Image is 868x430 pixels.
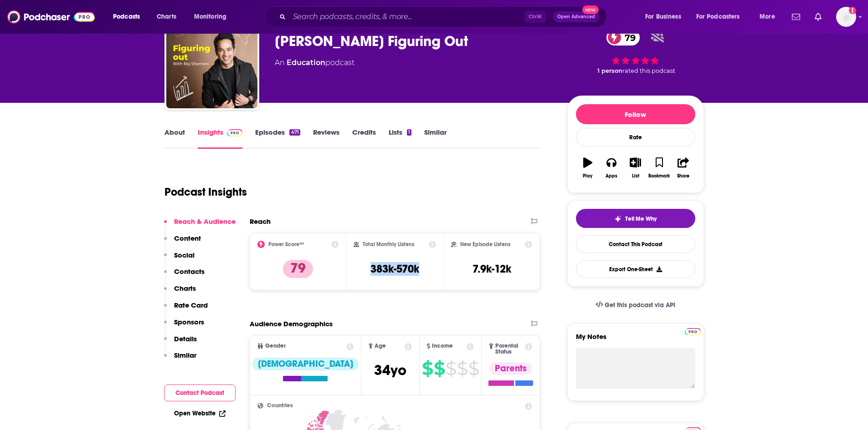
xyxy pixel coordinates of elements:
[606,30,640,46] a: 79
[616,30,640,46] span: 79
[7,8,95,25] img: Podchaser - Follow, Share and Rate Podcasts
[495,343,524,355] span: Parental Status
[194,10,226,23] span: Monitoring
[174,301,208,309] p: Rate Card
[283,260,313,278] p: 79
[174,251,195,259] p: Social
[265,343,286,349] span: Gender
[164,384,236,401] button: Contact Podcast
[446,361,456,376] span: $
[788,9,804,25] a: Show notifications dropdown
[567,24,704,80] div: 79 1 personrated this podcast
[164,128,185,149] a: About
[164,251,195,268] button: Social
[174,284,196,293] p: Charts
[639,10,693,24] button: open menu
[836,7,856,27] span: Logged in as gbrussel
[227,129,243,137] img: Podchaser Pro
[164,185,247,199] h1: Podcast Insights
[600,152,623,184] button: Apps
[287,58,325,67] a: Education
[164,267,205,284] button: Contacts
[645,10,681,23] span: For Business
[174,351,196,359] p: Similar
[424,128,447,149] a: Similar
[696,10,740,23] span: For Podcasters
[576,260,695,278] button: Export One-Sheet
[174,267,205,276] p: Contacts
[164,284,196,301] button: Charts
[166,17,257,108] img: Raj Shamani's Figuring Out
[460,241,510,248] h2: New Episode Listens
[576,209,695,228] button: tell me why sparkleTell Me Why
[753,10,786,24] button: open menu
[313,128,339,149] a: Reviews
[164,234,201,251] button: Content
[363,241,414,248] h2: Total Monthly Listens
[107,10,152,24] button: open menu
[198,128,243,149] a: InsightsPodchaser Pro
[164,351,196,368] button: Similar
[576,332,695,348] label: My Notes
[188,10,238,24] button: open menu
[164,301,208,318] button: Rate Card
[836,7,856,27] button: Show profile menu
[468,361,479,376] span: $
[352,128,376,149] a: Credits
[685,328,701,335] img: Podchaser Pro
[671,152,695,184] button: Share
[174,217,236,226] p: Reach & Audience
[576,152,600,184] button: Play
[164,217,236,234] button: Reach & Audience
[836,7,856,27] img: User Profile
[422,361,433,376] span: $
[576,235,695,253] a: Contact This Podcast
[623,152,647,184] button: List
[614,215,621,223] img: tell me why sparkle
[250,319,333,328] h2: Audience Demographics
[583,173,592,179] div: Play
[576,128,695,147] div: Rate
[267,403,293,409] span: Countries
[553,11,599,22] button: Open AdvancedNew
[275,57,354,68] div: An podcast
[157,10,176,23] span: Charts
[174,318,204,326] p: Sponsors
[849,7,856,14] svg: Add a profile image
[432,343,453,349] span: Income
[524,11,546,23] span: Ctrl K
[289,10,524,24] input: Search podcasts, credits, & more...
[582,5,599,14] span: New
[625,215,657,223] span: Tell Me Why
[389,128,411,149] a: Lists1
[174,334,197,343] p: Details
[647,152,671,184] button: Bookmark
[407,129,411,136] div: 1
[597,67,622,74] span: 1 person
[268,241,304,248] h2: Power Score™
[632,173,639,179] div: List
[174,410,226,417] a: Open Website
[273,6,616,27] div: Search podcasts, credits, & more...
[151,10,182,24] a: Charts
[164,318,204,334] button: Sponsors
[606,173,617,179] div: Apps
[811,9,825,25] a: Show notifications dropdown
[648,173,670,179] div: Bookmark
[374,361,406,379] span: 34 yo
[250,217,271,226] h2: Reach
[576,104,695,124] button: Follow
[370,262,419,276] h3: 383k-570k
[289,129,300,136] div: 471
[252,358,359,370] div: [DEMOGRAPHIC_DATA]
[489,362,532,375] div: Parents
[557,15,595,19] span: Open Advanced
[375,343,386,349] span: Age
[174,234,201,243] p: Content
[622,67,675,74] span: rated this podcast
[113,10,140,23] span: Podcasts
[677,173,689,179] div: Share
[760,10,775,23] span: More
